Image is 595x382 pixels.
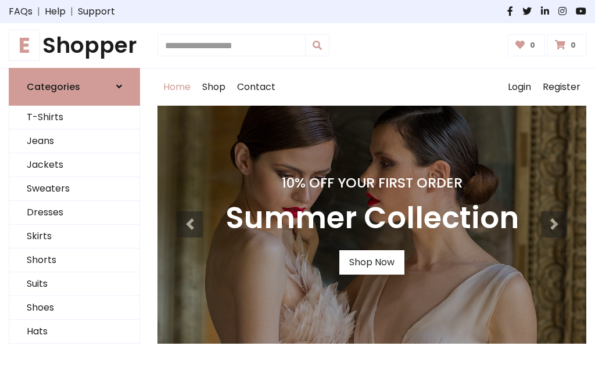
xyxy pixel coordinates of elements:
a: Shoes [9,296,139,320]
a: Register [537,69,586,106]
h3: Summer Collection [225,200,519,236]
a: Contact [231,69,281,106]
a: Suits [9,272,139,296]
a: FAQs [9,5,33,19]
a: Categories [9,68,140,106]
a: Shop Now [339,250,404,275]
span: 0 [527,40,538,51]
span: | [33,5,45,19]
a: Support [78,5,115,19]
a: Home [157,69,196,106]
a: Login [502,69,537,106]
h4: 10% Off Your First Order [225,175,519,191]
a: T-Shirts [9,106,139,129]
a: Sweaters [9,177,139,201]
a: Shop [196,69,231,106]
a: Skirts [9,225,139,248]
a: Dresses [9,201,139,225]
a: Jackets [9,153,139,177]
a: 0 [508,34,546,56]
span: 0 [568,40,579,51]
a: Help [45,5,66,19]
a: 0 [547,34,586,56]
a: Jeans [9,129,139,153]
span: | [66,5,78,19]
a: Hats [9,320,139,344]
h1: Shopper [9,33,140,59]
h6: Categories [27,81,80,92]
span: E [9,30,40,61]
a: Shorts [9,248,139,272]
a: EShopper [9,33,140,59]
